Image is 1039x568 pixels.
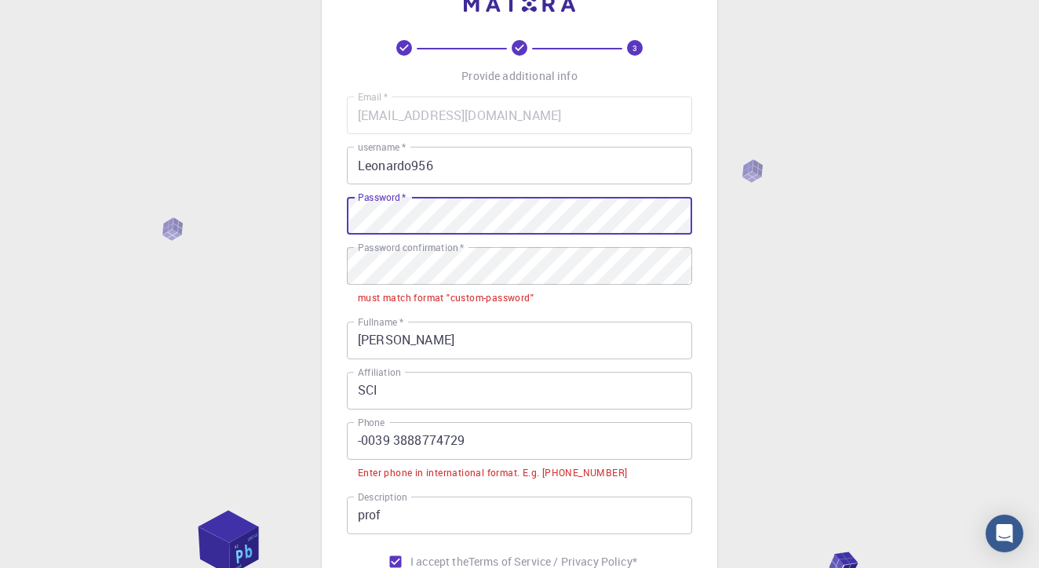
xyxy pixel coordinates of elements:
div: Enter phone in international format. E.g. [PHONE_NUMBER] [358,465,627,481]
label: Affiliation [358,366,400,379]
div: Open Intercom Messenger [986,515,1023,552]
label: Password [358,191,406,204]
label: Fullname [358,315,403,329]
div: must match format "custom-password" [358,290,534,306]
label: username [358,140,406,154]
label: Password confirmation [358,241,464,254]
label: Phone [358,416,385,429]
text: 3 [633,42,637,53]
label: Email [358,90,388,104]
label: Description [358,490,407,504]
p: Provide additional info [461,68,577,84]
